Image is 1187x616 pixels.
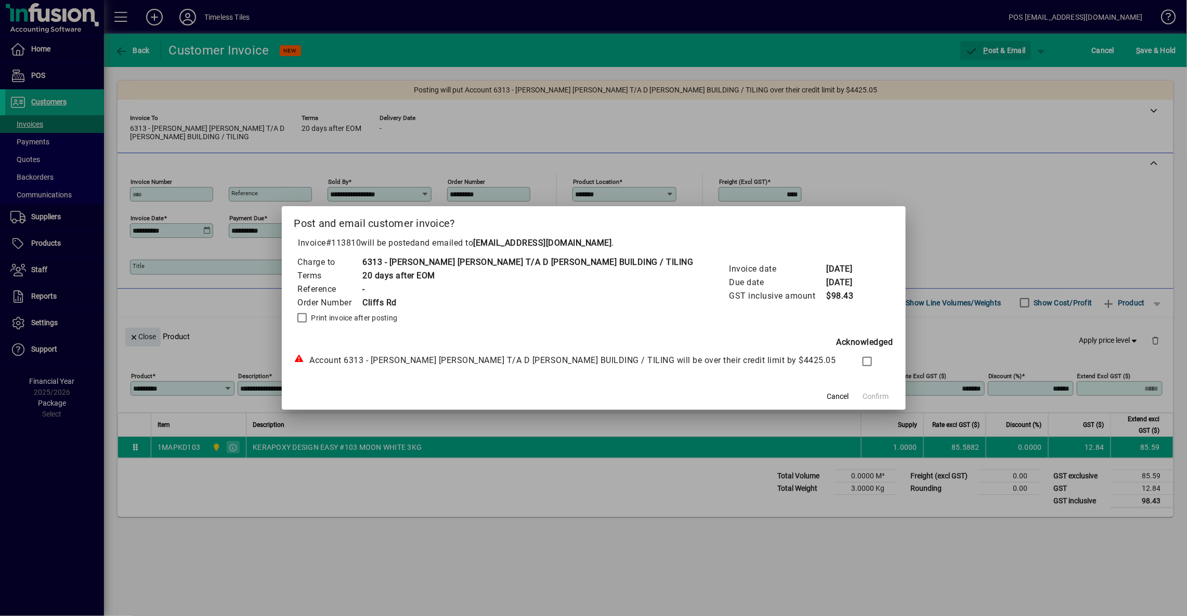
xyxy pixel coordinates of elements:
[729,262,826,276] td: Invoice date
[415,238,612,248] span: and emailed to
[294,237,893,249] p: Invoice will be posted .
[326,238,361,248] span: #113810
[309,313,398,323] label: Print invoice after posting
[362,269,694,283] td: 20 days after EOM
[827,391,849,402] span: Cancel
[297,283,362,296] td: Reference
[297,296,362,310] td: Order Number
[474,238,612,248] b: [EMAIL_ADDRESS][DOMAIN_NAME]
[826,276,868,289] td: [DATE]
[362,283,694,296] td: -
[729,276,826,289] td: Due date
[821,387,855,406] button: Cancel
[826,262,868,276] td: [DATE]
[362,296,694,310] td: Cliffs Rd
[826,289,868,303] td: $98.43
[294,354,841,367] div: Account 6313 - [PERSON_NAME] [PERSON_NAME] T/A D [PERSON_NAME] BUILDING / TILING will be over the...
[294,336,893,349] div: Acknowledged
[729,289,826,303] td: GST inclusive amount
[297,269,362,283] td: Terms
[297,256,362,269] td: Charge to
[282,206,906,236] h2: Post and email customer invoice?
[362,256,694,269] td: 6313 - [PERSON_NAME] [PERSON_NAME] T/A D [PERSON_NAME] BUILDING / TILING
